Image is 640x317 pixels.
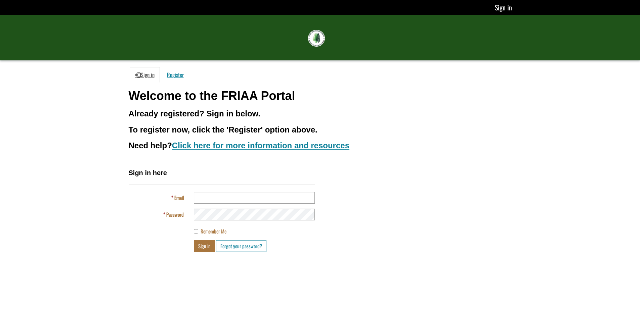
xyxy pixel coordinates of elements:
h3: Already registered? Sign in below. [129,109,512,118]
h1: Welcome to the FRIAA Portal [129,89,512,103]
a: Sign in [495,2,512,12]
input: Remember Me [194,229,198,233]
h3: Need help? [129,141,512,150]
span: Remember Me [201,227,226,235]
h3: To register now, click the 'Register' option above. [129,125,512,134]
span: Sign in here [129,169,167,176]
span: Password [166,211,184,218]
img: FRIAA Submissions Portal [308,30,325,47]
a: Sign in [130,67,160,83]
button: Sign in [194,240,215,252]
a: Click here for more information and resources [172,141,349,150]
a: Forgot your password? [216,240,266,252]
a: Register [162,67,189,83]
span: Email [174,194,184,201]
